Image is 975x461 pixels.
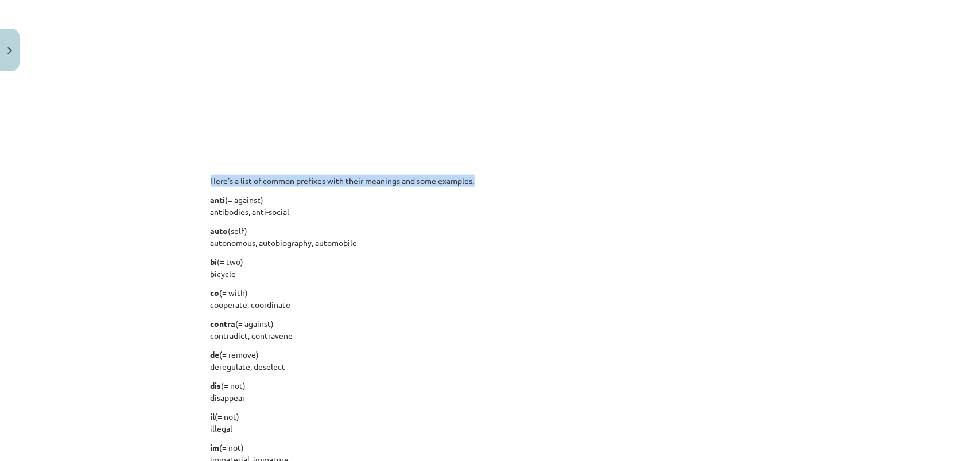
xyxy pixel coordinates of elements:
p: (= not) disappear [211,380,765,404]
p: (= not) illegal [211,411,765,435]
p: (= against) contradict, contravene [211,318,765,342]
p: (= remove) deregulate, deselect [211,349,765,373]
p: (= with) cooperate, coordinate [211,287,765,311]
b: bi [211,256,217,267]
b: dis [211,380,222,390]
p: (= two) bicycle [211,256,765,280]
p: (= against) antibodies, anti-social [211,194,765,218]
b: de [211,349,220,360]
b: il [211,411,215,421]
p: Here’s a list of common prefixes with their meanings and some examples. [211,175,765,187]
p: (self) autonomous, autobiography, automobile [211,225,765,249]
b: im [211,442,220,452]
b: contra [211,318,236,329]
b: co [211,287,220,298]
b: auto [211,225,228,236]
img: icon-close-lesson-0947bae3869378f0d4975bcd49f059093ad1ed9edebbc8119c70593378902aed.svg [7,47,12,54]
b: anti [211,194,226,205]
